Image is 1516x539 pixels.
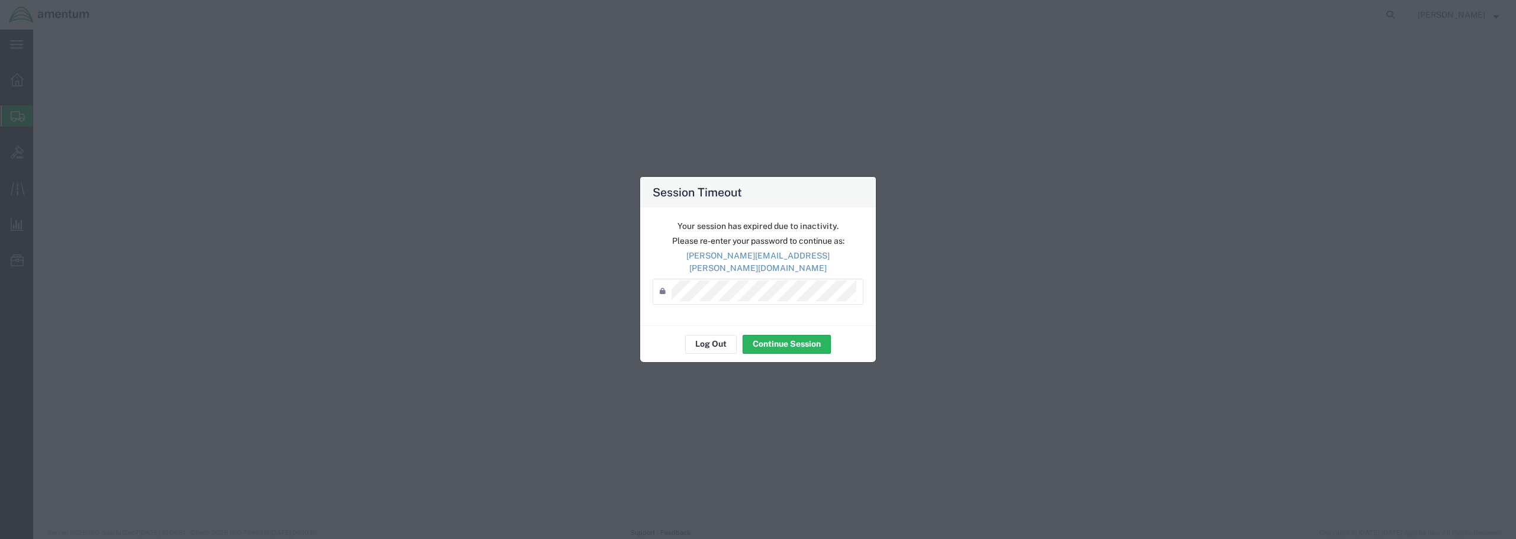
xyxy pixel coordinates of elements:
p: [PERSON_NAME][EMAIL_ADDRESS][PERSON_NAME][DOMAIN_NAME] [653,250,863,275]
button: Continue Session [743,335,831,354]
button: Log Out [685,335,737,354]
p: Your session has expired due to inactivity. [653,220,863,233]
p: Please re-enter your password to continue as: [653,235,863,247]
h4: Session Timeout [653,183,742,201]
